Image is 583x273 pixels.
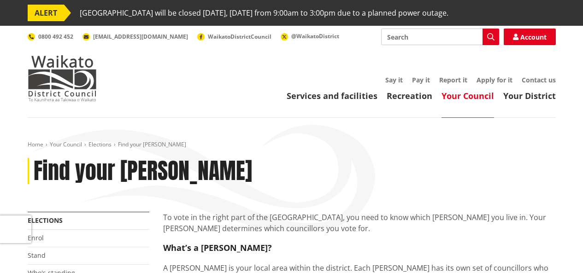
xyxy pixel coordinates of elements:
a: Your Council [442,90,494,101]
a: Contact us [522,76,556,84]
a: Pay it [412,76,430,84]
nav: breadcrumb [28,141,556,149]
a: Say it [385,76,403,84]
span: WaikatoDistrictCouncil [208,33,271,41]
a: Apply for it [477,76,512,84]
span: @WaikatoDistrict [291,32,339,40]
span: [EMAIL_ADDRESS][DOMAIN_NAME] [93,33,188,41]
a: Your District [503,90,556,101]
a: Elections [88,140,112,148]
span: 0800 492 452 [38,33,73,41]
span: To vote in the right part of the [GEOGRAPHIC_DATA], you need to know which [PERSON_NAME] you live... [163,212,546,233]
a: Stand [28,251,46,260]
h1: Find your [PERSON_NAME] [34,158,252,185]
strong: What’s a [PERSON_NAME]? [163,242,272,253]
a: Account [504,29,556,45]
a: Your Council [50,140,82,148]
a: 0800 492 452 [28,33,73,41]
a: [EMAIL_ADDRESS][DOMAIN_NAME] [82,33,188,41]
a: Recreation [387,90,432,101]
img: Waikato District Council - Te Kaunihera aa Takiwaa o Waikato [28,55,97,101]
a: Report it [439,76,467,84]
span: ALERT [28,5,64,21]
a: Elections [28,216,63,225]
a: Home [28,140,43,148]
input: Search input [381,29,499,45]
span: Find your [PERSON_NAME] [118,140,186,148]
span: [GEOGRAPHIC_DATA] will be closed [DATE], [DATE] from 9:00am to 3:00pm due to a planned power outage. [80,5,448,21]
a: @WaikatoDistrict [281,32,339,40]
a: Services and facilities [287,90,377,101]
a: WaikatoDistrictCouncil [197,33,271,41]
a: Enrol [28,233,44,242]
